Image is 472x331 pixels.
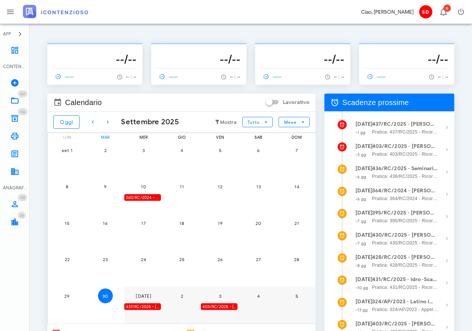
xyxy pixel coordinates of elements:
small: Mostra [220,119,236,125]
span: 6 [251,148,266,153]
button: 5 [213,143,227,158]
a: ------ [365,71,390,82]
div: 437/RC/2025 - [PERSON_NAME] - Inviare Ricorso [124,303,161,310]
div: gio [162,133,201,141]
button: 28 [289,252,304,267]
div: mer [124,133,163,141]
span: 16 [98,220,113,226]
div: ven [201,133,239,141]
span: Pratica: 430/RC/2025 - Ricorso contro Agenzia Delle Entrate D. P. Di [GEOGRAPHIC_DATA], Agenzia D... [372,239,438,247]
strong: 437/RC/2025 - [PERSON_NAME] - Inviare Ricorso [372,120,438,128]
span: 21 [289,220,304,226]
button: 26 [213,252,227,267]
button: 4 [175,143,189,158]
button: 21 [289,216,304,230]
span: 2 [98,148,113,153]
div: 403/RC/2025 - [PERSON_NAME] - Invio Memorie per Udienza [201,303,237,310]
button: 23 [98,252,113,267]
p: -------------- [157,46,240,52]
button: Mostra dettagli [439,209,454,224]
span: Pratica: 431/RC/2025 - Ricorso contro Agenzia Entrate Riscossione (Udienza) [372,284,438,291]
span: 3 [136,148,151,153]
strong: 436/RC/2025 - Seminario Vescovile Di Noto - Inviare Ricorso [372,165,438,173]
span: 19 [213,220,227,226]
small: -7 gg [355,241,366,246]
span: 17 [136,220,151,226]
button: 2 [98,143,113,158]
small: -8 gg [355,263,366,268]
button: 29 [60,288,74,303]
span: Distintivo [18,212,26,219]
span: -- : -- [126,74,136,80]
small: -6 gg [355,174,366,179]
h3: --/-- [157,52,240,67]
span: Scadenze prossime [342,97,409,108]
button: 17 [136,216,151,230]
span: ------ [157,73,179,80]
p: -------------- [365,46,448,52]
p: -------------- [261,46,344,52]
a: ------ [157,71,182,82]
strong: 395/RC/2025 - [PERSON_NAME] - Presentarsi in Udienza [372,209,438,217]
span: SD [419,5,432,18]
button: Mostra dettagli [439,231,454,246]
button: Oggi [53,115,80,129]
span: 26 [213,257,227,262]
span: Pratica: 395/RC/2025 - Ricorso contro Agenzia Delle Entrate Riscossione, Comune di [GEOGRAPHIC_DA... [372,217,438,224]
span: Distintivo [18,90,27,98]
button: 14 [289,179,304,194]
button: Distintivo [434,3,452,21]
button: 25 [175,252,189,267]
div: mar [86,133,124,141]
span: ------ [53,73,75,80]
button: set 1 [60,143,74,158]
span: 18 [175,220,189,226]
span: ------ [261,73,283,80]
strong: 428/RC/2025 - [PERSON_NAME]si in Udienza [372,253,438,261]
span: Distintivo [18,108,28,115]
button: [DATE] [136,288,151,303]
button: 10 [136,179,151,194]
span: Pratica: 437/RC/2025 - Ricorso contro REGIONE [GEOGRAPHIC_DATA] ASS ECONOMICO TASSE AUTO, Agenzia... [372,128,438,136]
span: 4 [175,148,189,153]
span: 10 [136,184,151,189]
a: ------ [53,71,78,82]
strong: [DATE] [355,321,372,327]
a: ------ [261,71,286,82]
small: -1 gg [355,130,365,135]
button: 12 [213,179,227,194]
small: -3 gg [355,152,366,157]
span: Mese [284,119,297,125]
span: Pratica: 403/RC/2025 - Ricorso contro Agenzia Delle Entrate D. P. Di [GEOGRAPHIC_DATA], Agenzia D... [372,151,438,158]
span: 15 [60,220,74,226]
button: Mostra dettagli [439,253,454,268]
span: Pratica: 436/RC/2025 - Ricorso contro Comune Di Noto, Agenzia delle Entrate Riscossione [372,173,438,180]
span: 13 [251,184,266,189]
button: Mostra dettagli [439,276,454,290]
small: -7 gg [355,219,366,224]
button: 2 [175,288,189,303]
span: 20 [251,220,266,226]
strong: [DATE] [355,210,372,216]
button: Mostra dettagli [439,187,454,202]
div: ANAGRAFICA [3,185,27,191]
button: Mostra dettagli [439,142,454,157]
h3: --/-- [53,52,136,67]
strong: [DATE] [355,232,372,238]
small: -6 gg [355,196,366,202]
button: Mostra dettagli [439,120,454,135]
span: [DATE] [135,293,152,299]
span: -- : -- [334,74,344,80]
span: 4 [251,293,266,299]
button: 18 [175,216,189,230]
small: -13 gg [355,307,368,313]
span: Tutto [247,119,259,125]
img: logo-text-2x.png [23,5,88,18]
span: 27 [251,257,266,262]
button: 24 [136,252,151,267]
button: Tutto [242,117,273,127]
strong: [DATE] [355,254,372,260]
span: 24 [136,257,151,262]
button: 15 [60,216,74,230]
div: dom [277,133,316,141]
